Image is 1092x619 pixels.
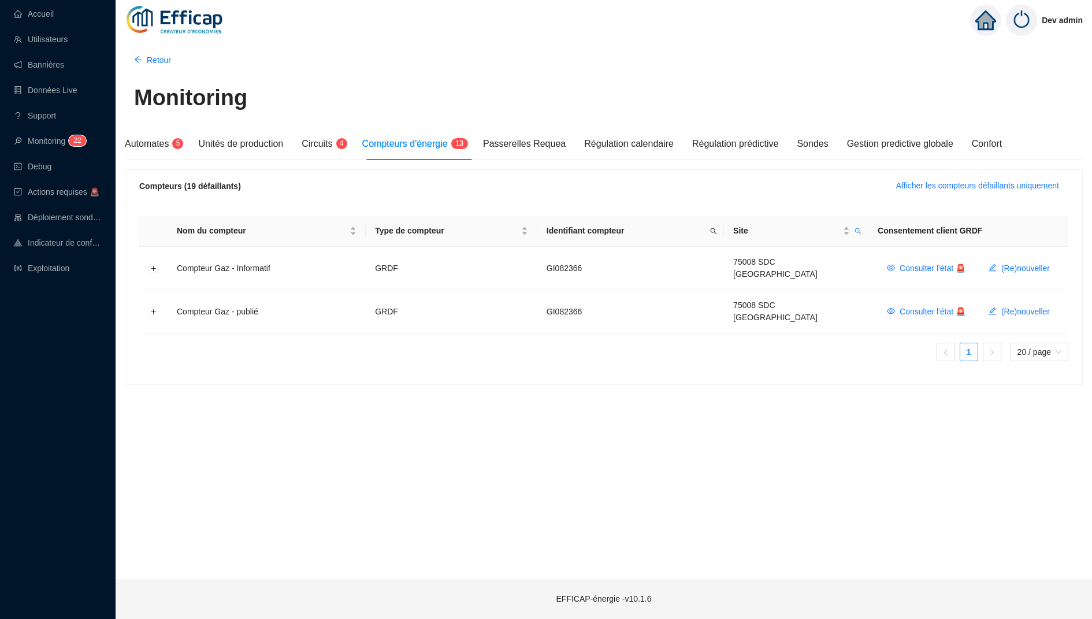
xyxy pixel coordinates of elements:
[937,343,955,361] button: left
[177,307,258,316] span: Compteur Gaz - publié
[69,135,86,146] sup: 22
[177,264,270,273] span: Compteur Gaz - Informatif
[942,349,949,356] span: left
[14,136,83,146] a: monitorMonitoring22
[975,10,996,31] span: home
[125,139,169,149] span: Automates
[172,138,183,149] sup: 5
[14,60,64,69] a: notificationBannières
[14,111,56,120] a: questionSupport
[989,307,997,315] span: edit
[960,343,978,361] li: 1
[14,188,22,196] span: check-square
[176,139,180,147] span: 5
[878,302,975,321] button: Consulter l'état 🚨
[537,290,724,333] td: GI082366
[14,264,69,273] a: slidersExploitation
[139,181,241,191] span: Compteurs (19 défaillants)
[556,594,652,603] span: EFFICAP-énergie - v10.1.6
[134,55,142,64] span: arrow-left
[937,343,955,361] li: Page précédente
[983,343,1001,361] button: right
[896,180,1059,192] span: Afficher les compteurs défaillants uniquement
[302,139,332,149] span: Circuits
[733,257,818,279] span: 75008 SDC [GEOGRAPHIC_DATA]
[198,139,283,149] span: Unités de production
[73,136,77,144] span: 2
[887,177,1068,195] button: Afficher les compteurs défaillants uniquement
[168,216,366,247] th: Nom du compteur
[878,259,975,277] button: Consulter l'état 🚨
[366,290,537,333] td: GRDF
[584,137,674,151] div: Régulation calendaire
[459,139,463,147] span: 3
[900,306,965,318] span: Consulter l'état 🚨
[708,223,719,239] span: search
[989,264,997,272] span: edit
[1001,306,1050,318] span: (Re)nouveller
[375,225,519,237] span: Type de compteur
[451,138,468,149] sup: 13
[149,264,158,273] button: Développer la ligne
[887,264,895,272] span: eye
[733,301,818,322] span: 75008 SDC [GEOGRAPHIC_DATA]
[366,247,537,290] td: GRDF
[14,162,51,171] a: codeDebug
[692,137,778,151] div: Régulation prédictive
[733,225,841,237] span: Site
[149,307,158,317] button: Développer la ligne
[1011,343,1068,361] div: taille de la page
[724,216,868,247] th: Site
[340,139,344,147] span: 4
[483,139,566,149] span: Passerelles Requea
[14,9,54,18] a: homeAccueil
[960,343,978,361] a: 1
[979,302,1059,321] button: (Re)nouveller
[77,136,81,144] span: 2
[147,54,171,66] span: Retour
[177,225,347,237] span: Nom du compteur
[336,138,347,149] sup: 4
[979,259,1059,277] button: (Re)nouveller
[797,137,828,151] div: Sondes
[1042,2,1083,39] span: Dev admin
[134,84,247,111] h1: Monitoring
[1017,343,1061,361] span: 20 / page
[537,247,724,290] td: GI082366
[456,139,460,147] span: 1
[14,238,102,247] a: heat-mapIndicateur de confort
[366,216,537,247] th: Type de compteur
[989,349,996,356] span: right
[28,187,99,197] span: Actions requises 🚨
[1001,262,1050,275] span: (Re)nouveller
[983,343,1001,361] li: Page suivante
[900,262,965,275] span: Consulter l'état 🚨
[547,225,705,237] span: Identifiant compteur
[362,139,448,149] span: Compteurs d'énergie
[125,51,180,69] button: Retour
[868,216,1068,247] th: Consentement client GRDF
[852,223,864,239] span: search
[855,228,861,235] span: search
[1006,5,1037,36] img: power
[14,86,77,95] a: databaseDonnées Live
[14,35,68,44] a: teamUtilisateurs
[847,137,953,151] div: Gestion predictive globale
[972,137,1002,151] div: Confort
[710,228,717,235] span: search
[887,307,895,315] span: eye
[14,213,102,222] a: clusterDéploiement sondes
